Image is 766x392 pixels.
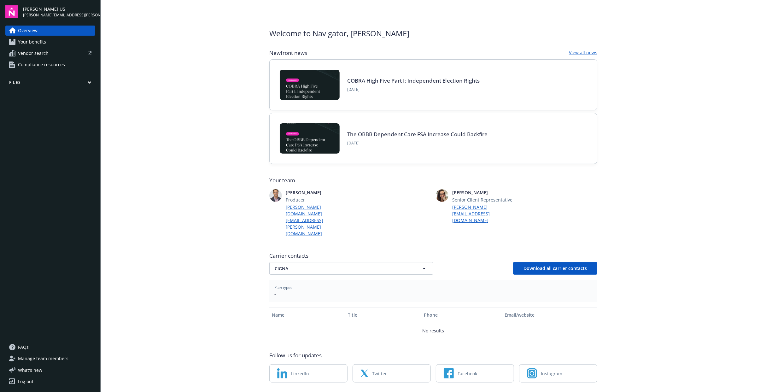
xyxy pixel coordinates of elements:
[5,60,95,70] a: Compliance resources
[502,307,597,322] button: Email/website
[18,377,33,387] div: Log out
[286,189,348,196] span: [PERSON_NAME]
[513,262,597,275] button: Download all carrier contacts
[5,354,95,364] a: Manage team members
[452,204,514,224] a: [PERSON_NAME][EMAIL_ADDRESS][DOMAIN_NAME]
[5,367,52,373] button: What's new
[372,370,387,377] span: Twitter
[18,354,68,364] span: Manage team members
[5,37,95,47] a: Your benefits
[286,196,348,203] span: Producer
[347,131,488,138] a: The OBBB Dependent Care FSA Increase Could Backfire
[269,49,307,57] span: Newfront news
[269,177,597,184] span: Your team
[353,364,431,383] a: Twitter
[18,37,46,47] span: Your benefits
[275,265,406,272] span: CIGNA
[5,342,95,352] a: FAQs
[452,196,514,203] span: Senior Client Representative
[348,312,419,318] div: Title
[18,48,49,58] span: Vendor search
[436,189,448,202] img: photo
[18,367,42,373] span: What ' s new
[286,204,348,237] a: [PERSON_NAME][DOMAIN_NAME][EMAIL_ADDRESS][PERSON_NAME][DOMAIN_NAME]
[23,12,95,18] span: [PERSON_NAME][EMAIL_ADDRESS][PERSON_NAME][PERSON_NAME][DOMAIN_NAME]
[23,5,95,18] button: [PERSON_NAME] US[PERSON_NAME][EMAIL_ADDRESS][PERSON_NAME][PERSON_NAME][DOMAIN_NAME]
[458,370,477,377] span: Facebook
[436,364,514,383] a: Facebook
[505,312,595,318] div: Email/website
[5,5,18,18] img: navigator-logo.svg
[274,285,592,290] span: Plan types
[280,70,340,100] img: BLOG-Card Image - Compliance - COBRA High Five Pt 1 07-18-25.jpg
[523,265,587,271] span: Download all carrier contacts
[274,290,592,297] span: -
[347,77,480,84] a: COBRA High Five Part I: Independent Election Rights
[280,123,340,154] img: BLOG-Card Image - Compliance - OBBB Dep Care FSA - 08-01-25.jpg
[5,80,95,88] button: Files
[424,312,500,318] div: Phone
[269,262,433,275] button: CIGNA
[269,307,345,322] button: Name
[569,49,597,57] a: View all news
[5,48,95,58] a: Vendor search
[423,327,444,334] p: No results
[347,140,488,146] span: [DATE]
[452,189,514,196] span: [PERSON_NAME]
[269,364,348,383] a: LinkedIn
[269,28,409,39] span: Welcome to Navigator , [PERSON_NAME]
[541,370,562,377] span: Instagram
[272,312,343,318] div: Name
[345,307,421,322] button: Title
[519,364,597,383] a: Instagram
[347,87,480,92] span: [DATE]
[18,60,65,70] span: Compliance resources
[18,342,29,352] span: FAQs
[269,189,282,202] img: photo
[5,26,95,36] a: Overview
[421,307,502,322] button: Phone
[269,352,322,359] span: Follow us for updates
[269,252,597,260] span: Carrier contacts
[291,370,309,377] span: LinkedIn
[18,26,38,36] span: Overview
[23,6,95,12] span: [PERSON_NAME] US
